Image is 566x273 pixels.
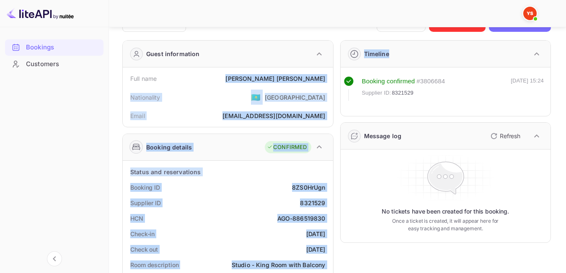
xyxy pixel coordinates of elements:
[130,245,158,254] div: Check out
[130,74,157,83] div: Full name
[292,183,325,192] div: 8ZS0HrUgn
[232,260,326,269] div: Studio - King Room with Balcony
[130,198,161,207] div: Supplier ID
[511,77,544,101] div: [DATE] 15:24
[146,143,192,152] div: Booking details
[500,131,520,140] p: Refresh
[382,207,509,216] p: No tickets have been created for this booking.
[130,93,160,102] div: Nationality
[26,43,99,52] div: Bookings
[362,77,415,86] div: Booking confirmed
[300,198,325,207] div: 8321529
[5,56,103,72] a: Customers
[251,90,261,105] span: United States
[47,251,62,266] button: Collapse navigation
[130,167,201,176] div: Status and reservations
[130,214,143,223] div: HCN
[267,143,307,152] div: CONFIRMED
[364,49,389,58] div: Timeline
[225,74,325,83] div: [PERSON_NAME] [PERSON_NAME]
[306,229,326,238] div: [DATE]
[306,245,326,254] div: [DATE]
[5,39,103,55] a: Bookings
[523,7,537,20] img: Yandex Support
[130,111,145,120] div: Email
[392,89,414,97] span: 8321529
[277,214,326,223] div: AGO-886519830
[362,89,391,97] span: Supplier ID:
[146,49,200,58] div: Guest information
[265,93,326,102] div: [GEOGRAPHIC_DATA]
[222,111,325,120] div: [EMAIL_ADDRESS][DOMAIN_NAME]
[130,260,178,269] div: Room description
[486,129,524,143] button: Refresh
[416,77,445,86] div: # 3806684
[26,59,99,69] div: Customers
[130,229,155,238] div: Check-in
[390,217,501,232] p: Once a ticket is created, it will appear here for easy tracking and management.
[130,183,160,192] div: Booking ID
[364,131,402,140] div: Message log
[5,39,103,56] div: Bookings
[7,7,74,20] img: LiteAPI logo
